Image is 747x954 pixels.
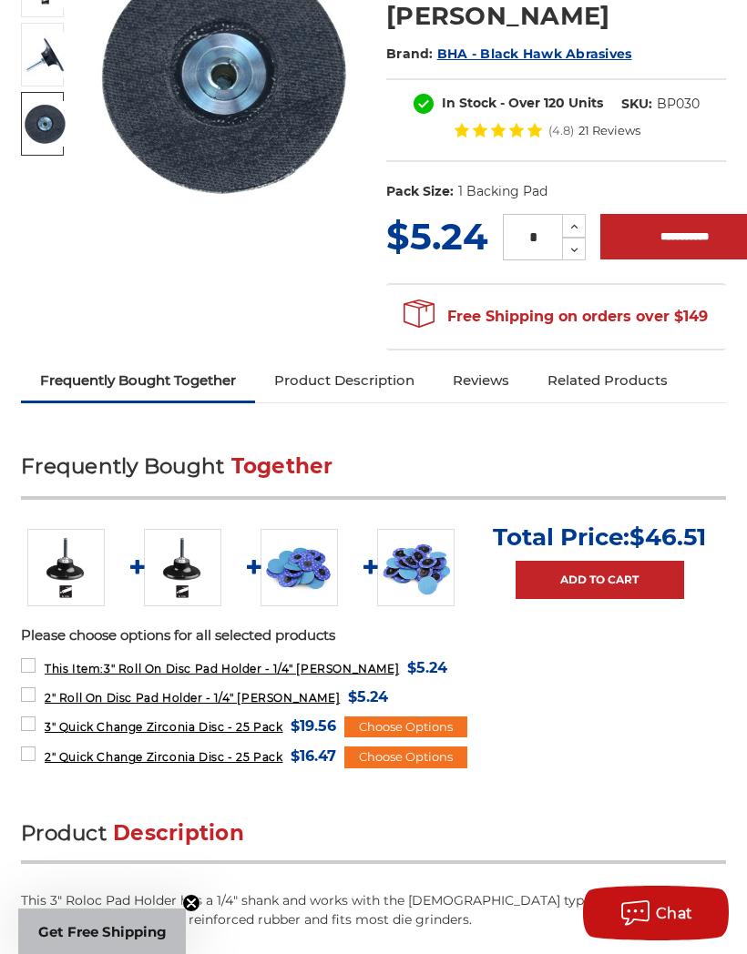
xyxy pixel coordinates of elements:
span: Free Shipping on orders over $149 [404,299,708,335]
span: 2" Quick Change Zirconia Disc - 25 Pack [45,750,282,764]
button: Close teaser [182,894,200,912]
span: (4.8) [548,125,574,137]
span: Frequently Bought [21,453,224,479]
div: This 3" Roloc Pad Holder has a 1/4" shank and works with the [DEMOGRAPHIC_DATA] type roll on styl... [21,891,726,929]
a: BHA - Black Hawk Abrasives [437,46,632,62]
span: 3" Roll On Disc Pad Holder - 1/4" [PERSON_NAME] [45,662,399,675]
span: Units [568,95,603,111]
span: $5.24 [407,655,447,680]
dt: Pack Size: [386,182,454,201]
dd: 1 Backing Pad [458,182,547,201]
strong: This Item: [45,662,104,675]
span: Get Free Shipping [38,923,167,940]
span: 2" Roll On Disc Pad Holder - 1/4" [PERSON_NAME] [45,691,340,705]
span: 21 Reviews [578,125,640,137]
div: Choose Options [344,716,467,738]
img: 3" Roll On Disc Pad Holder - 1/4" Shank [22,32,67,77]
dt: SKU: [621,95,652,114]
span: Description [113,820,244,846]
span: $46.51 [629,523,706,552]
span: Product [21,820,107,846]
a: Reviews [434,360,528,401]
span: Chat [656,905,693,922]
span: 120 [544,95,565,111]
button: Chat [583,886,729,940]
a: Add to Cart [516,561,684,599]
div: Get Free ShippingClose teaser [18,908,186,954]
span: $19.56 [291,714,336,738]
a: Product Description [255,360,434,401]
span: - Over [500,95,540,111]
span: $16.47 [291,744,336,768]
div: Choose Options [344,746,467,768]
span: 3" Quick Change Zirconia Disc - 25 Pack [45,720,282,734]
dd: BP030 [657,95,700,114]
span: In Stock [442,95,496,111]
span: Brand: [386,46,434,62]
p: Please choose options for all selected products [21,625,726,646]
span: $5.24 [386,214,488,259]
p: Total Price: [493,523,706,552]
a: Related Products [528,360,687,401]
span: Together [231,453,333,479]
img: 3" Roll On Disc Pad Holder - 1/4" Shank [22,101,67,147]
span: $5.24 [348,685,388,709]
a: Frequently Bought Together [21,360,255,401]
img: 3" Roll On Disc Pad Holder - 1/4" Shank [27,529,105,606]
